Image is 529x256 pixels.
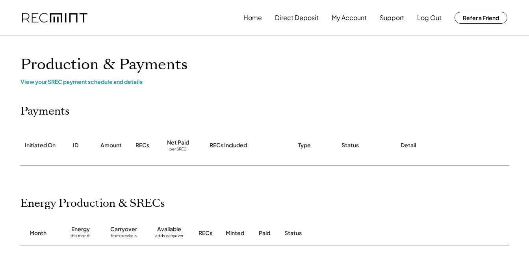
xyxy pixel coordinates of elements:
[342,141,359,149] div: Status
[284,229,418,237] div: Status
[243,10,262,26] button: Home
[155,233,183,241] div: adds carryover
[30,229,46,237] div: Month
[20,105,70,118] h2: Payments
[20,197,165,210] h2: Energy Production & SRECs
[20,78,509,85] div: View your SREC payment schedule and details
[71,225,90,233] div: Energy
[417,10,442,26] button: Log Out
[226,229,244,237] div: Minted
[71,233,91,241] div: this month
[210,141,247,149] div: RECs Included
[401,141,416,149] div: Detail
[20,56,509,74] h1: Production & Payments
[167,139,189,147] div: Net Paid
[157,225,181,233] div: Available
[298,141,311,149] div: Type
[22,13,87,23] img: recmint-logotype%403x.png
[111,233,137,241] div: from previous
[169,147,187,152] div: per SREC
[135,141,149,149] div: RECs
[275,10,319,26] button: Direct Deposit
[199,229,212,237] div: RECs
[100,141,122,149] div: Amount
[380,10,404,26] button: Support
[73,141,78,149] div: ID
[110,225,137,233] div: Carryover
[259,229,270,237] div: Paid
[25,141,56,149] div: Initiated On
[455,12,507,24] button: Refer a Friend
[332,10,367,26] button: My Account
